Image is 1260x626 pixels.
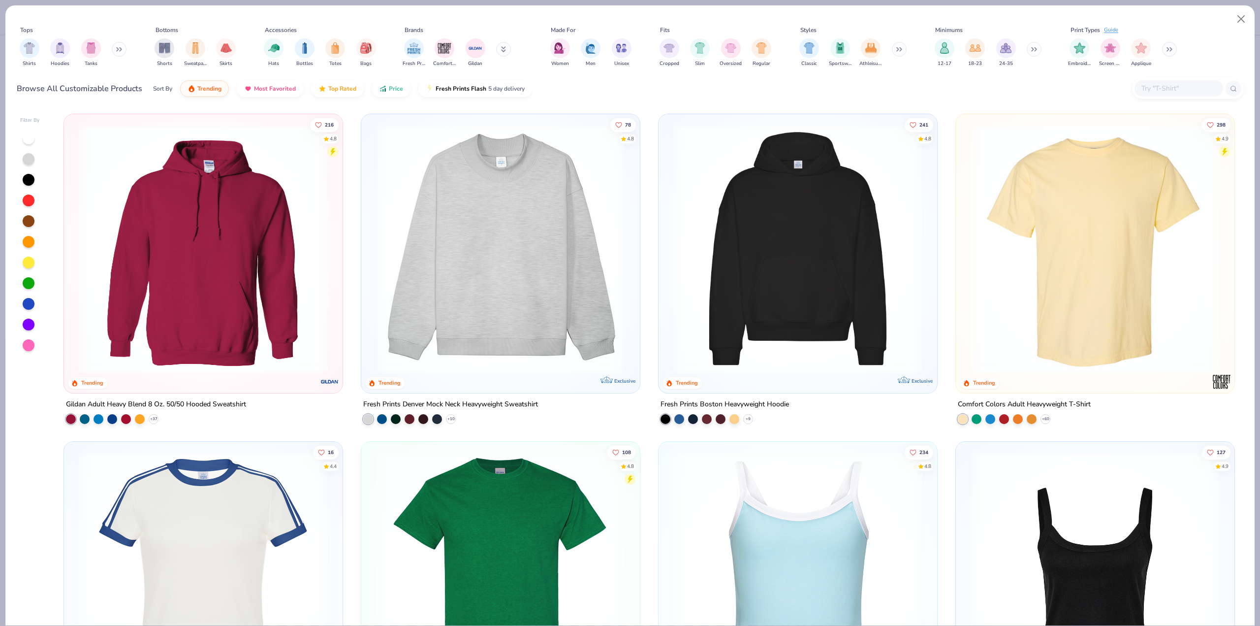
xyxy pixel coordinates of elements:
span: Regular [753,60,770,67]
img: Comfort Colors Image [437,41,452,56]
img: Tanks Image [86,42,96,54]
button: filter button [184,38,207,67]
div: filter for Skirts [216,38,236,67]
button: filter button [965,38,985,67]
div: filter for 24-35 [996,38,1016,67]
div: filter for Hats [264,38,283,67]
img: Gildan Image [468,41,483,56]
img: flash.gif [426,85,434,93]
img: Bottles Image [299,42,310,54]
span: Oversized [720,60,742,67]
span: 241 [919,122,928,127]
div: filter for Athleisure [859,38,882,67]
span: Skirts [220,60,232,67]
div: Bottoms [156,26,178,34]
button: Fresh Prints Flash5 day delivery [418,80,532,97]
span: + 10 [447,416,455,422]
img: f5d85501-0dbb-4ee4-b115-c08fa3845d83 [371,124,630,373]
img: Embroidery Image [1074,42,1085,54]
img: Skirts Image [220,42,232,54]
div: Accessories [265,26,297,34]
button: Top Rated [311,80,364,97]
button: Like [1202,118,1230,132]
button: filter button [752,38,771,67]
div: Sort By [153,84,172,93]
button: filter button [155,38,174,67]
span: 298 [1217,122,1226,127]
div: Filter By [20,117,40,124]
div: 4.8 [924,462,931,470]
img: Classic Image [804,42,815,54]
span: Sweatpants [184,60,207,67]
div: 4.8 [924,135,931,142]
button: Most Favorited [237,80,303,97]
img: 18-23 Image [970,42,981,54]
button: filter button [356,38,376,67]
span: Fresh Prints [403,60,425,67]
span: Bags [360,60,372,67]
button: Like [311,118,339,132]
span: Bottles [296,60,313,67]
div: filter for Applique [1131,38,1151,67]
span: 24-35 [999,60,1013,67]
div: Fits [660,26,670,34]
span: Classic [801,60,817,67]
button: filter button [81,38,101,67]
span: Shirts [23,60,36,67]
div: filter for Shirts [20,38,39,67]
button: filter button [403,38,425,67]
div: filter for Embroidery [1068,38,1091,67]
button: filter button [935,38,954,67]
img: Bags Image [360,42,371,54]
img: Shorts Image [159,42,170,54]
span: 78 [625,122,631,127]
span: Embroidery [1068,60,1091,67]
span: Sportswear [829,60,851,67]
div: filter for Shorts [155,38,174,67]
span: Hoodies [51,60,69,67]
div: 4.9 [1222,135,1228,142]
button: Like [905,445,933,459]
button: filter button [581,38,600,67]
div: Guide [1104,26,1118,34]
input: Try "T-Shirt" [1140,83,1216,94]
span: Fresh Prints Flash [436,85,486,93]
button: filter button [690,38,710,67]
button: filter button [264,38,283,67]
div: 4.8 [627,462,634,470]
div: filter for Sportswear [829,38,851,67]
img: Oversized Image [725,42,736,54]
img: 24-35 Image [1000,42,1011,54]
div: Brands [405,26,423,34]
img: Shirts Image [24,42,35,54]
div: 4.8 [627,135,634,142]
span: Men [586,60,596,67]
button: filter button [720,38,742,67]
span: + 37 [150,416,157,422]
div: filter for Classic [799,38,819,67]
img: a90f7c54-8796-4cb2-9d6e-4e9644cfe0fe [630,124,889,373]
div: filter for Men [581,38,600,67]
span: 18-23 [968,60,982,67]
div: filter for 18-23 [965,38,985,67]
span: 5 day delivery [488,83,525,95]
button: Close [1232,10,1251,29]
span: 216 [325,122,334,127]
img: Regular Image [756,42,767,54]
div: Fresh Prints Boston Heavyweight Hoodie [661,398,789,411]
div: 4.8 [330,135,337,142]
div: filter for Sweatpants [184,38,207,67]
img: Sweatpants Image [190,42,201,54]
span: Unisex [614,60,629,67]
img: trending.gif [188,85,195,93]
span: 234 [919,450,928,455]
span: + 9 [746,416,751,422]
span: Applique [1131,60,1151,67]
span: Shorts [157,60,172,67]
div: filter for Bottles [295,38,315,67]
img: 91acfc32-fd48-4d6b-bdad-a4c1a30ac3fc [668,124,927,373]
div: filter for Unisex [612,38,631,67]
span: Cropped [660,60,679,67]
button: filter button [996,38,1016,67]
div: filter for Hoodies [50,38,70,67]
